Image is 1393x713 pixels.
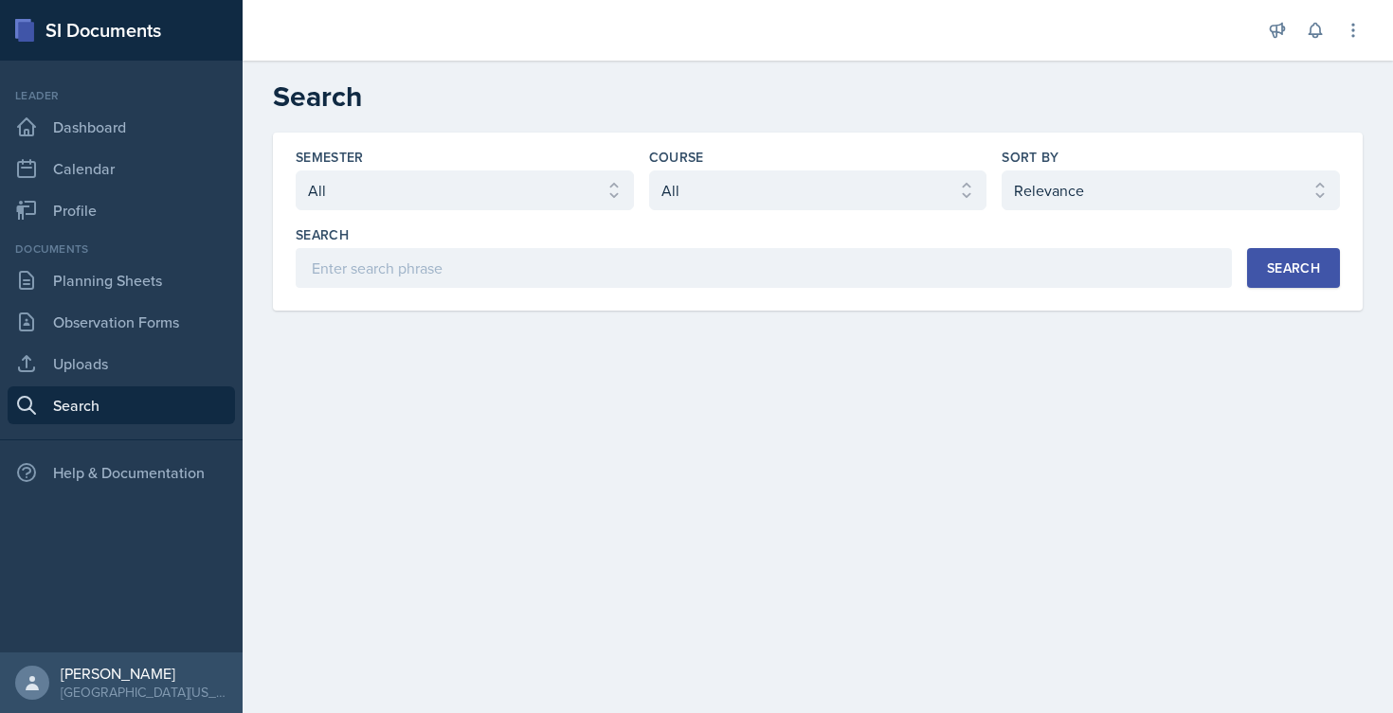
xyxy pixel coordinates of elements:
h2: Search [273,80,1363,114]
input: Enter search phrase [296,248,1232,288]
div: Documents [8,241,235,258]
a: Dashboard [8,108,235,146]
button: Search [1247,248,1340,288]
label: Semester [296,148,364,167]
a: Calendar [8,150,235,187]
div: Leader [8,87,235,104]
label: Search [296,225,349,244]
a: Observation Forms [8,303,235,341]
a: Search [8,386,235,424]
a: Planning Sheets [8,261,235,299]
div: [GEOGRAPHIC_DATA][US_STATE] [61,683,227,702]
div: Search [1267,260,1320,276]
div: Help & Documentation [8,454,235,491]
div: [PERSON_NAME] [61,664,227,683]
a: Uploads [8,345,235,383]
label: Sort By [1002,148,1058,167]
a: Profile [8,191,235,229]
label: Course [649,148,704,167]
